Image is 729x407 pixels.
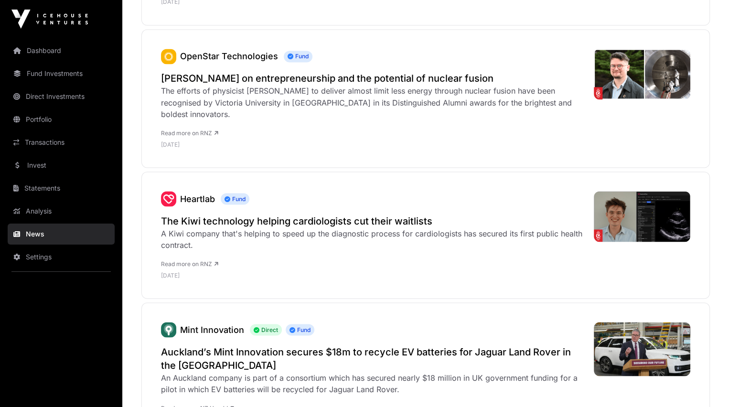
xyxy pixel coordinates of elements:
a: OpenStar Technologies [161,49,176,64]
a: Settings [8,246,115,268]
span: Fund [286,324,314,335]
a: Auckland’s Mint Innovation secures $18m to recycle EV batteries for Jaguar Land Rover in the [GEO... [161,345,584,372]
a: Mint Innovation [161,322,176,337]
img: Icehouse Ventures Logo [11,10,88,29]
p: [DATE] [161,271,584,279]
img: 4K2QY7R_CEO_of_Openstar_Technologies_Ratu_Mataira_and_its_nuclear_fusion_reactor_in_Wellington_jp... [594,49,690,99]
img: 7CKQZ5YPJBF5TCMQBUXWBKVZKI.jpg [594,322,690,376]
span: Fund [284,51,312,62]
a: Transactions [8,132,115,153]
img: output-onlinepngtools---2024-09-17T130428.988.png [161,191,176,206]
p: [DATE] [161,140,584,148]
a: [PERSON_NAME] on entrepreneurship and the potential of nuclear fusion [161,72,584,85]
div: The efforts of physicist [PERSON_NAME] to deliver almost limit less energy through nuclear fusion... [161,85,584,119]
iframe: Chat Widget [681,361,729,407]
div: A Kiwi company that's helping to speed up the diagnostic process for cardiologists has secured it... [161,227,584,250]
a: Fund Investments [8,63,115,84]
img: Mint.svg [161,322,176,337]
a: OpenStar Technologies [180,51,278,61]
div: An Auckland company is part of a consortium which has secured nearly $18 million in UK government... [161,372,584,395]
a: Mint Innovation [180,324,244,334]
a: The Kiwi technology helping cardiologists cut their waitlists [161,214,584,227]
img: OpenStar.svg [161,49,176,64]
a: News [8,224,115,245]
a: Heartlab [180,193,215,203]
img: 4K35P6U_HeartLab_jpg.png [594,191,690,242]
a: Read more on RNZ [161,260,218,267]
span: Direct [250,324,282,335]
a: Analysis [8,201,115,222]
a: Invest [8,155,115,176]
a: Direct Investments [8,86,115,107]
a: Dashboard [8,40,115,61]
span: Fund [221,193,249,204]
a: Heartlab [161,191,176,206]
a: Read more on RNZ [161,129,218,136]
a: Portfolio [8,109,115,130]
a: Statements [8,178,115,199]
